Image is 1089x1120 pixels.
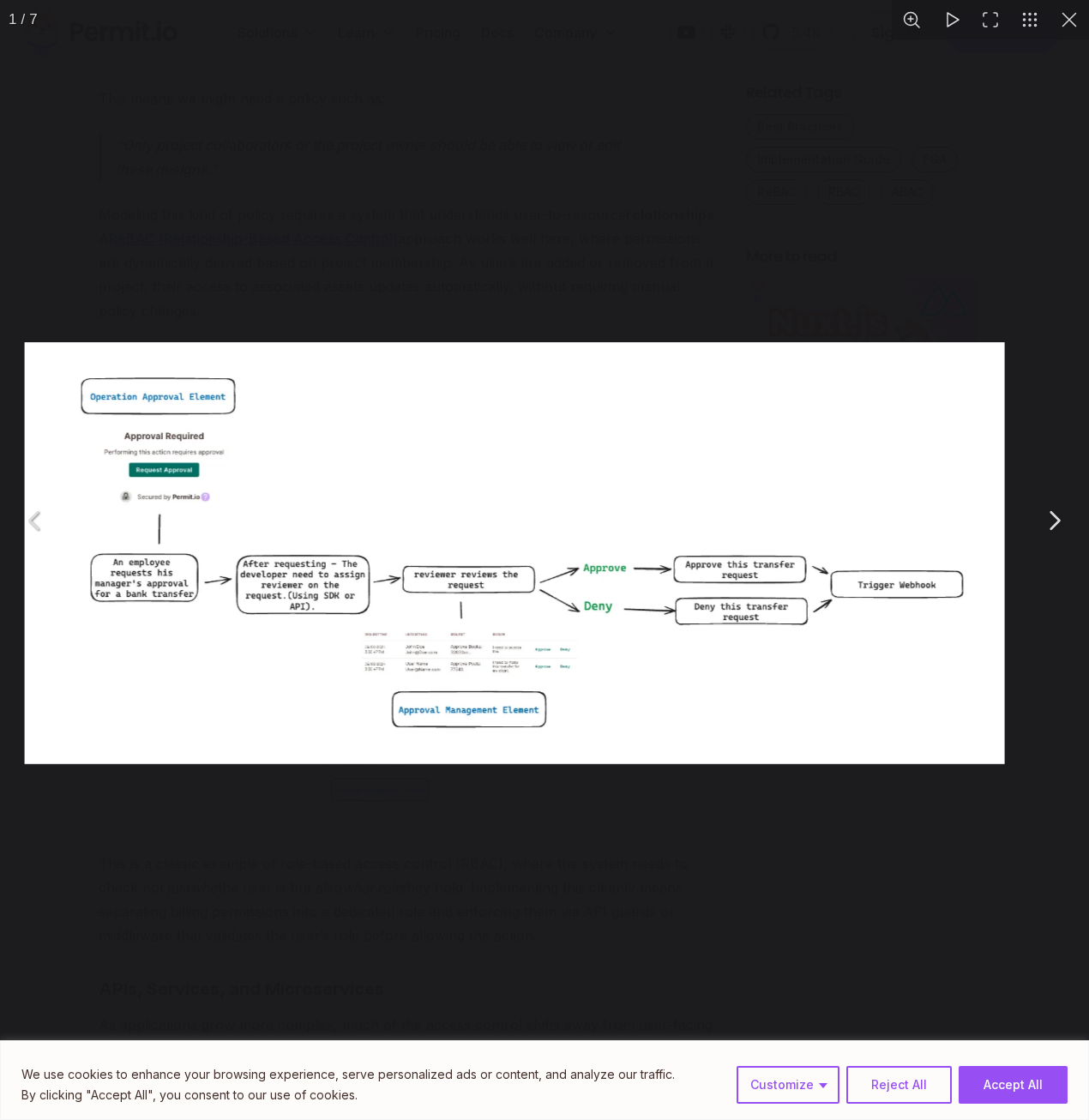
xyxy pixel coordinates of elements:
button: Accept All [959,1066,1068,1104]
button: Reject All [846,1066,952,1104]
img: Image 1 of 7 [25,342,1005,764]
button: Next [1032,499,1075,542]
p: By clicking "Accept All", you consent to our use of cookies. [21,1085,675,1105]
button: Customize [737,1066,839,1104]
p: We use cookies to enhance your browsing experience, serve personalized ads or content, and analyz... [21,1064,675,1085]
button: Previous [14,499,57,542]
